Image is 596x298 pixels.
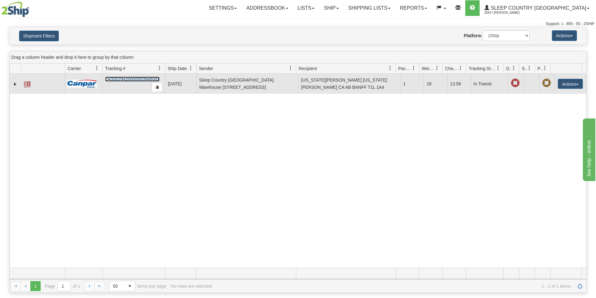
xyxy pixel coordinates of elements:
[154,63,165,73] a: Tracking # filter column settings
[10,51,586,63] div: grid grouping header
[24,78,30,88] a: Label
[109,281,135,291] span: Page sizes drop down
[204,0,242,16] a: Settings
[395,0,432,16] a: Reports
[293,0,319,16] a: Lists
[298,74,400,94] td: [US_STATE][PERSON_NAME] [US_STATE][PERSON_NAME] CA AB BANFF T1L 1A4
[447,74,471,94] td: 13.58
[424,74,447,94] td: 16
[455,63,466,73] a: Charge filter column settings
[522,65,527,72] span: Shipment Issues
[109,281,166,291] span: items per page
[152,83,162,92] button: Copy to clipboard
[493,63,503,73] a: Tracking Status filter column settings
[30,281,40,291] span: Page 1
[445,65,458,72] span: Charge
[105,77,160,82] a: D433029420000003948001
[216,284,571,289] span: 1 - 1 of 1 items
[385,63,395,73] a: Recipient filter column settings
[242,0,293,16] a: Addressbook
[552,30,577,41] button: Actions
[92,63,102,73] a: Carrier filter column settings
[285,63,296,73] a: Sender filter column settings
[186,63,196,73] a: Ship Date filter column settings
[524,63,535,73] a: Shipment Issues filter column settings
[471,74,508,94] td: In Transit
[125,281,135,291] span: select
[398,65,411,72] span: Packages
[19,31,59,41] button: Shipment Filters
[113,283,121,289] span: 50
[165,74,196,94] td: [DATE]
[542,79,551,88] span: Pickup Not Assigned
[2,21,594,27] div: Support: 1 - 855 - 55 - 2SHIP
[68,65,81,72] span: Carrier
[469,65,496,72] span: Tracking Status
[432,63,442,73] a: Weight filter column settings
[558,79,583,89] button: Actions
[319,0,343,16] a: Ship
[5,4,58,11] div: live help - online
[168,65,187,72] span: Ship Date
[537,65,543,72] span: Pickup Status
[422,65,435,72] span: Weight
[408,63,419,73] a: Packages filter column settings
[484,10,531,16] span: 2044 / [PERSON_NAME]
[506,65,512,72] span: Delivery Status
[12,81,18,87] a: Expand
[199,65,213,72] span: Sender
[299,65,317,72] span: Recipient
[511,79,520,88] span: Late
[489,5,586,11] span: Sleep Country [GEOGRAPHIC_DATA]
[58,281,70,291] input: Page 1
[196,74,298,94] td: Sleep Country [GEOGRAPHIC_DATA] Warehouse [STREET_ADDRESS]
[480,0,594,16] a: Sleep Country [GEOGRAPHIC_DATA] 2044 / [PERSON_NAME]
[105,65,125,72] span: Tracking #
[508,63,519,73] a: Delivery Status filter column settings
[171,284,212,289] div: No rows are selected
[582,117,595,181] iframe: chat widget
[540,63,550,73] a: Pickup Status filter column settings
[464,33,481,39] label: Platform
[400,74,424,94] td: 1
[68,80,97,88] img: 14 - Canpar
[2,2,29,17] img: logo2044.jpg
[45,281,80,291] span: Page of 1
[344,0,395,16] a: Shipping lists
[575,281,585,291] a: Refresh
